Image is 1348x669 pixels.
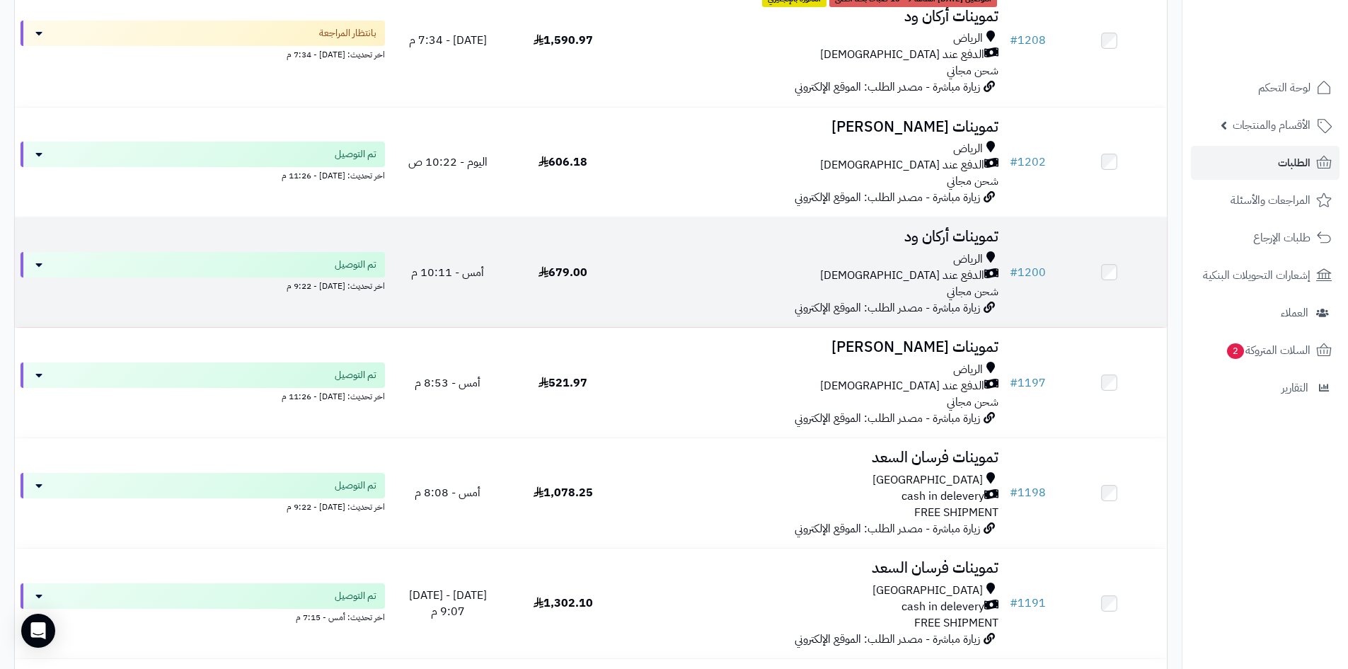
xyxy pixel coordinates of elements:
[795,520,980,537] span: زيارة مباشرة - مصدر الطلب: الموقع الإلكتروني
[1258,78,1310,98] span: لوحة التحكم
[411,264,484,281] span: أمس - 10:11 م
[1191,221,1340,255] a: طلبات الإرجاع
[1191,183,1340,217] a: المراجعات والأسئلة
[538,264,587,281] span: 679.00
[1191,333,1340,367] a: السلات المتروكة2
[408,154,488,171] span: اليوم - 10:22 ص
[1191,71,1340,105] a: لوحة التحكم
[901,599,984,615] span: cash in delevery
[820,47,984,63] span: الدفع عند [DEMOGRAPHIC_DATA]
[795,299,980,316] span: زيارة مباشرة - مصدر الطلب: الموقع الإلكتروني
[1226,341,1310,360] span: السلات المتروكة
[1010,595,1018,612] span: #
[953,141,983,157] span: الرياض
[1253,228,1310,248] span: طلبات الإرجاع
[534,595,593,612] span: 1,302.10
[1281,378,1308,398] span: التقارير
[820,157,984,173] span: الدفع عند [DEMOGRAPHIC_DATA]
[1010,264,1046,281] a: #1200
[1233,115,1310,135] span: الأقسام والمنتجات
[1191,146,1340,180] a: الطلبات
[409,32,487,49] span: [DATE] - 7:34 م
[626,339,998,355] h3: تموينات [PERSON_NAME]
[415,484,480,501] span: أمس - 8:08 م
[21,609,385,624] div: اخر تحديث: أمس - 7:15 م
[538,154,587,171] span: 606.18
[1010,595,1046,612] a: #1191
[1010,374,1018,391] span: #
[415,374,480,391] span: أمس - 8:53 م
[534,484,593,501] span: 1,078.25
[1191,371,1340,405] a: التقارير
[1281,303,1308,323] span: العملاء
[1010,154,1046,171] a: #1202
[1203,265,1310,285] span: إشعارات التحويلات البنكية
[534,32,593,49] span: 1,590.97
[21,388,385,403] div: اخر تحديث: [DATE] - 11:26 م
[953,251,983,268] span: الرياض
[409,587,487,620] span: [DATE] - [DATE] 9:07 م
[1010,32,1018,49] span: #
[21,167,385,182] div: اخر تحديث: [DATE] - 11:26 م
[1010,374,1046,391] a: #1197
[1252,40,1335,69] img: logo-2.png
[795,189,980,206] span: زيارة مباشرة - مصدر الطلب: الموقع الإلكتروني
[795,410,980,427] span: زيارة مباشرة - مصدر الطلب: الموقع الإلكتروني
[953,30,983,47] span: الرياض
[872,472,983,488] span: [GEOGRAPHIC_DATA]
[1010,32,1046,49] a: #1208
[21,46,385,61] div: اخر تحديث: [DATE] - 7:34 م
[21,614,55,648] div: Open Intercom Messenger
[947,394,998,411] span: شحن مجاني
[335,147,376,161] span: تم التوصيل
[335,589,376,603] span: تم التوصيل
[795,631,980,648] span: زيارة مباشرة - مصدر الطلب: الموقع الإلكتروني
[820,268,984,284] span: الدفع عند [DEMOGRAPHIC_DATA]
[1278,153,1310,173] span: الطلبات
[626,229,998,245] h3: تموينات أركان ود
[538,374,587,391] span: 521.97
[1191,258,1340,292] a: إشعارات التحويلات البنكية
[335,479,376,493] span: تم التوصيل
[335,368,376,382] span: تم التوصيل
[1227,343,1244,359] span: 2
[953,362,983,378] span: الرياض
[1010,484,1046,501] a: #1198
[1010,484,1018,501] span: #
[626,450,998,466] h3: تموينات فرسان السعد
[914,614,998,631] span: FREE SHIPMENT
[335,258,376,272] span: تم التوصيل
[872,583,983,599] span: [GEOGRAPHIC_DATA]
[947,283,998,300] span: شحن مجاني
[626,119,998,135] h3: تموينات [PERSON_NAME]
[1191,296,1340,330] a: العملاء
[795,79,980,96] span: زيارة مباشرة - مصدر الطلب: الموقع الإلكتروني
[626,8,998,25] h3: تموينات أركان ود
[21,498,385,513] div: اخر تحديث: [DATE] - 9:22 م
[820,378,984,394] span: الدفع عند [DEMOGRAPHIC_DATA]
[947,173,998,190] span: شحن مجاني
[1010,264,1018,281] span: #
[947,62,998,79] span: شحن مجاني
[914,504,998,521] span: FREE SHIPMENT
[626,560,998,576] h3: تموينات فرسان السعد
[1231,190,1310,210] span: المراجعات والأسئلة
[1010,154,1018,171] span: #
[319,26,376,40] span: بانتظار المراجعة
[21,278,385,292] div: اخر تحديث: [DATE] - 9:22 م
[901,488,984,505] span: cash in delevery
